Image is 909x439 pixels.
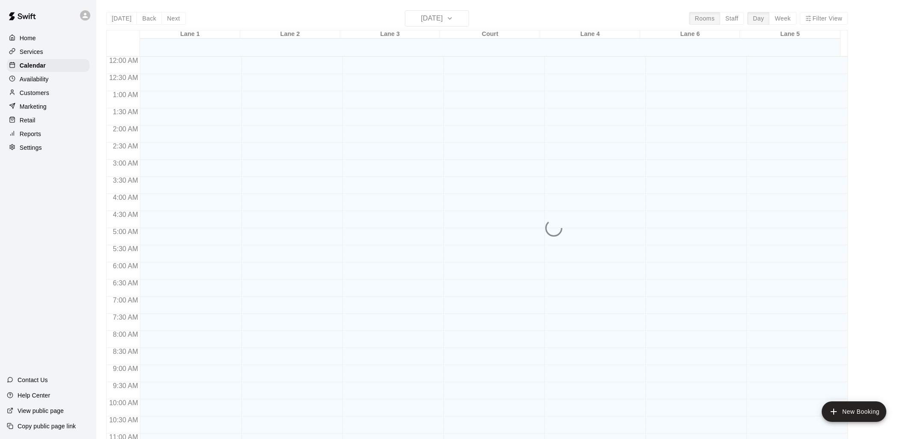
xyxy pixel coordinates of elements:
span: 10:00 AM [107,399,140,406]
p: Availability [20,75,49,83]
p: Calendar [20,61,46,70]
span: 3:00 AM [111,160,140,167]
p: Settings [20,143,42,152]
span: 2:00 AM [111,125,140,133]
span: 8:30 AM [111,348,140,355]
a: Availability [7,73,89,86]
span: 5:30 AM [111,245,140,252]
p: View public page [18,406,64,415]
div: Lane 1 [140,30,240,39]
div: Lane 2 [240,30,340,39]
a: Customers [7,86,89,99]
div: Lane 4 [540,30,640,39]
span: 6:00 AM [111,262,140,270]
a: Retail [7,114,89,127]
p: Help Center [18,391,50,400]
span: 12:30 AM [107,74,140,81]
span: 8:00 AM [111,331,140,338]
a: Services [7,45,89,58]
p: Reports [20,130,41,138]
p: Contact Us [18,376,48,384]
span: 1:00 AM [111,91,140,98]
span: 5:00 AM [111,228,140,235]
a: Calendar [7,59,89,72]
p: Home [20,34,36,42]
span: 7:30 AM [111,314,140,321]
span: 6:30 AM [111,279,140,287]
p: Marketing [20,102,47,111]
p: Customers [20,89,49,97]
span: 4:00 AM [111,194,140,201]
p: Retail [20,116,36,125]
a: Home [7,32,89,44]
span: 3:30 AM [111,177,140,184]
div: Court [440,30,540,39]
span: 2:30 AM [111,142,140,150]
a: Settings [7,141,89,154]
div: Lane 6 [640,30,740,39]
span: 9:00 AM [111,365,140,372]
button: add [822,401,886,422]
p: Services [20,47,43,56]
a: Reports [7,128,89,140]
span: 4:30 AM [111,211,140,218]
div: Lane 5 [740,30,840,39]
p: Copy public page link [18,422,76,430]
span: 10:30 AM [107,416,140,424]
span: 12:00 AM [107,57,140,64]
span: 7:00 AM [111,297,140,304]
a: Marketing [7,100,89,113]
span: 9:30 AM [111,382,140,389]
div: Lane 3 [340,30,440,39]
span: 1:30 AM [111,108,140,116]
